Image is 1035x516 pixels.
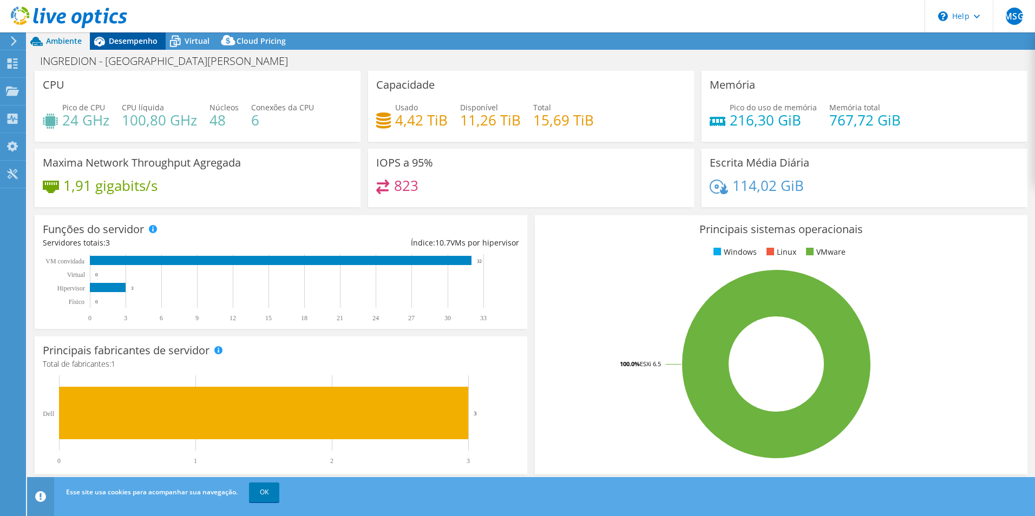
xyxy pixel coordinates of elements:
span: 3 [106,237,110,248]
text: 12 [230,314,236,322]
text: 0 [95,299,98,305]
span: CPU líquida [122,102,164,113]
h3: Principais fabricantes de servidor [43,345,209,356]
li: VMware [803,246,846,258]
span: Núcleos [209,102,239,113]
div: Servidores totais: [43,237,281,249]
text: 30 [444,314,451,322]
span: Ambiente [46,36,82,46]
tspan: 100.0% [620,360,640,368]
span: 1 [111,359,115,369]
text: 21 [337,314,343,322]
text: 27 [408,314,415,322]
h4: 48 [209,114,239,126]
text: 3 [124,314,127,322]
span: Esse site usa cookies para acompanhar sua navegação. [66,487,238,497]
span: Usado [395,102,418,113]
h4: 11,26 TiB [460,114,521,126]
text: 18 [301,314,307,322]
h3: Maxima Network Throughput Agregada [43,157,241,169]
span: Cloud Pricing [237,36,286,46]
a: OK [249,482,279,502]
span: Memória total [829,102,880,113]
text: 6 [160,314,163,322]
span: Total [533,102,551,113]
span: Pico de CPU [62,102,105,113]
h4: 15,69 TiB [533,114,594,126]
h3: Funções do servidor [43,223,144,235]
h4: 216,30 GiB [730,114,817,126]
text: 32 [477,259,482,264]
text: Dell [43,410,54,418]
text: Hipervisor [57,285,85,292]
li: Linux [764,246,796,258]
text: 0 [95,272,98,277]
span: 10.7 [435,237,450,248]
text: 1 [194,457,197,465]
span: Disponível [460,102,498,113]
text: Virtual [67,271,86,279]
h4: 24 GHz [62,114,109,126]
h4: 4,42 TiB [395,114,448,126]
h4: 1,91 gigabits/s [63,180,158,191]
h3: Capacidade [376,79,435,91]
span: Virtual [185,36,209,46]
text: 2 [330,457,333,465]
h3: Memória [710,79,755,91]
span: Conexões da CPU [251,102,314,113]
span: MSG [1006,8,1023,25]
text: VM convidada [45,257,84,265]
h3: Principais sistemas operacionais [543,223,1019,235]
text: 15 [265,314,272,322]
h4: 100,80 GHz [122,114,197,126]
div: Índice: VMs por hipervisor [281,237,519,249]
h4: 823 [394,180,418,191]
h4: 767,72 GiB [829,114,901,126]
h4: 114,02 GiB [732,180,804,191]
text: 24 [372,314,379,322]
h4: 6 [251,114,314,126]
h4: Total de fabricantes: [43,358,519,370]
tspan: Físico [69,298,84,306]
tspan: ESXi 6.5 [640,360,661,368]
text: 3 [467,457,470,465]
text: 0 [57,457,61,465]
text: 3 [131,286,134,291]
svg: \n [938,11,948,21]
text: 3 [474,410,477,416]
span: Pico do uso de memória [730,102,817,113]
h3: CPU [43,79,64,91]
text: 9 [195,314,199,322]
h3: IOPS a 95% [376,157,433,169]
span: Desempenho [109,36,158,46]
li: Windows [711,246,757,258]
h3: Escrita Média Diária [710,157,809,169]
h1: INGREDION - [GEOGRAPHIC_DATA][PERSON_NAME] [35,55,305,67]
text: 0 [88,314,91,322]
text: 33 [480,314,487,322]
